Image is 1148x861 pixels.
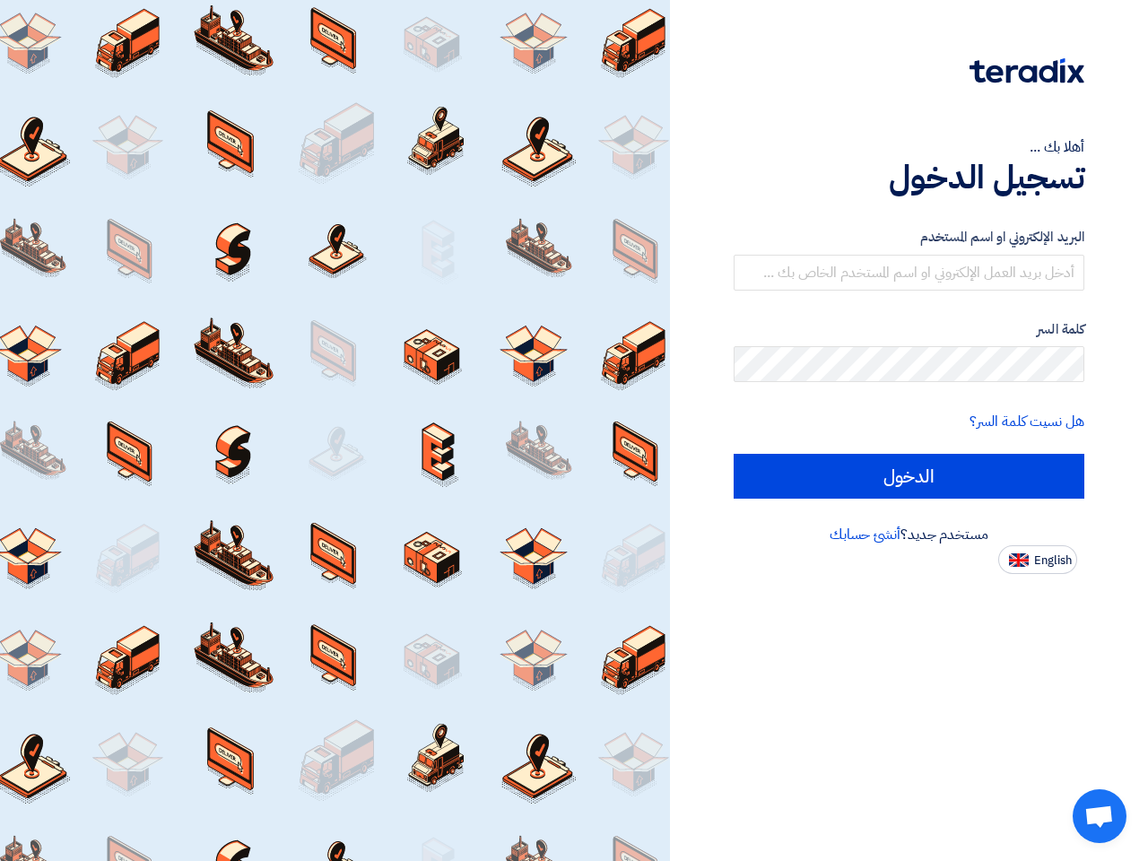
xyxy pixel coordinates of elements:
[970,58,1084,83] img: Teradix logo
[734,158,1084,197] h1: تسجيل الدخول
[734,524,1084,545] div: مستخدم جديد؟
[970,411,1084,432] a: هل نسيت كلمة السر؟
[734,227,1084,248] label: البريد الإلكتروني او اسم المستخدم
[734,319,1084,340] label: كلمة السر
[998,545,1077,574] button: English
[734,255,1084,291] input: أدخل بريد العمل الإلكتروني او اسم المستخدم الخاص بك ...
[1034,554,1072,567] span: English
[734,454,1084,499] input: الدخول
[734,136,1084,158] div: أهلا بك ...
[1009,553,1029,567] img: en-US.png
[1073,789,1126,843] div: Open chat
[830,524,900,545] a: أنشئ حسابك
